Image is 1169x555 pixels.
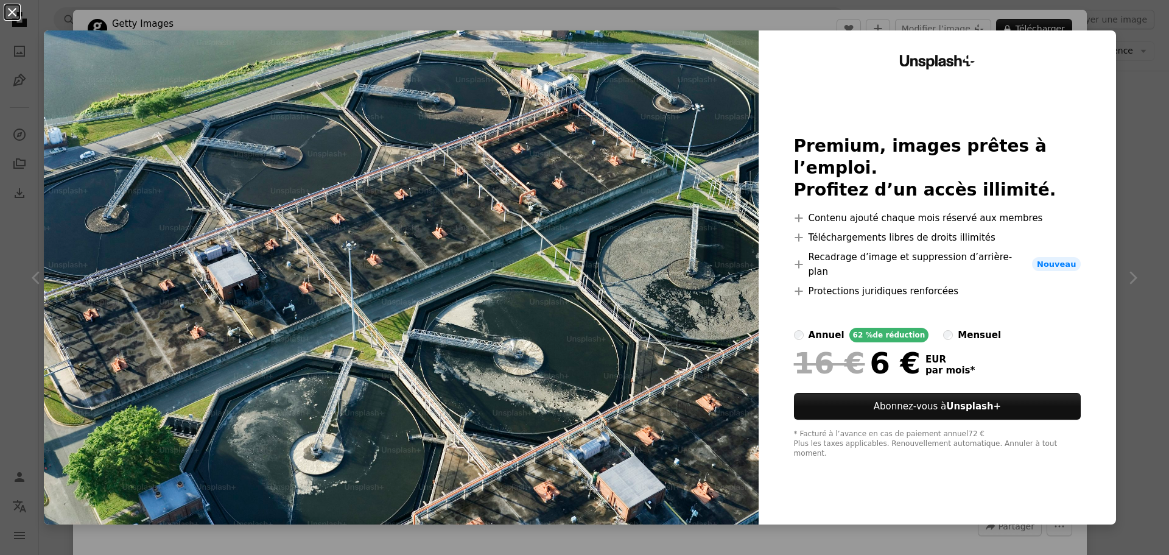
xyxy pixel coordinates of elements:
[958,328,1001,342] div: mensuel
[794,393,1081,420] button: Abonnez-vous àUnsplash+
[794,284,1081,299] li: Protections juridiques renforcées
[925,365,975,376] span: par mois *
[925,354,975,365] span: EUR
[794,330,804,340] input: annuel62 %de réduction
[849,328,929,342] div: 62 % de réduction
[794,135,1081,201] h2: Premium, images prêtes à l’emploi. Profitez d’un accès illimité.
[794,230,1081,245] li: Téléchargements libres de droits illimités
[946,401,1001,412] strong: Unsplash+
[809,328,844,342] div: annuel
[794,250,1081,279] li: Recadrage d’image et suppression d’arrière-plan
[943,330,953,340] input: mensuel
[794,211,1081,225] li: Contenu ajouté chaque mois réservé aux membres
[794,347,921,379] div: 6 €
[794,430,1081,459] div: * Facturé à l’avance en cas de paiement annuel 72 € Plus les taxes applicables. Renouvellement au...
[1032,257,1081,272] span: Nouveau
[794,347,865,379] span: 16 €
